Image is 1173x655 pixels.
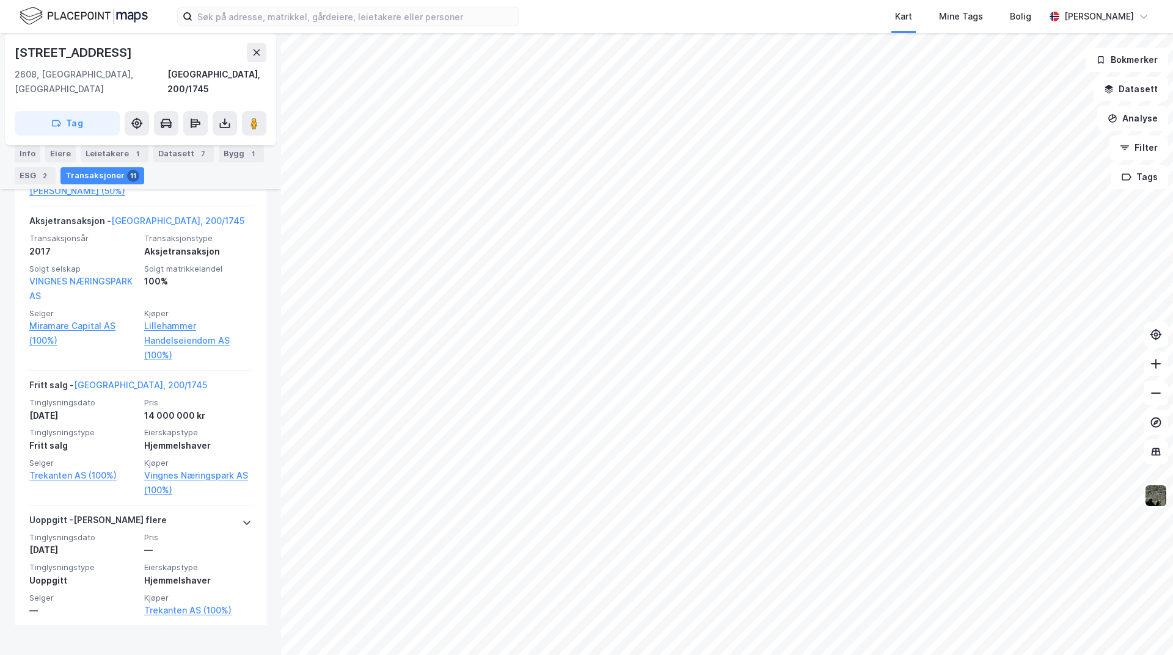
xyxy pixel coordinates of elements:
[1097,106,1168,131] button: Analyse
[29,397,137,408] span: Tinglysningsdato
[29,438,137,453] div: Fritt salg
[144,308,252,319] span: Kjøper
[144,244,252,259] div: Aksjetransaksjon
[144,233,252,244] span: Transaksjonstype
[29,214,244,233] div: Aksjetransaksjon -
[29,458,137,468] span: Selger
[144,264,252,274] span: Solgt matrikkelandel
[144,319,252,363] a: Lillehammer Handelseiendom AS (100%)
[20,5,148,27] img: logo.f888ab2527a4732fd821a326f86c7f29.svg
[144,532,252,543] span: Pris
[1111,165,1168,189] button: Tags
[144,427,252,438] span: Eierskapstype
[144,397,252,408] span: Pris
[29,427,137,438] span: Tinglysningstype
[29,308,137,319] span: Selger
[81,145,148,162] div: Leietakere
[144,468,252,498] a: Vingnes Næringspark AS (100%)
[144,593,252,603] span: Kjøper
[60,167,144,184] div: Transaksjoner
[219,145,264,162] div: Bygg
[1010,9,1031,24] div: Bolig
[144,438,252,453] div: Hjemmelshaver
[29,264,137,274] span: Solgt selskap
[15,111,120,136] button: Tag
[144,543,252,557] div: —
[15,167,56,184] div: ESG
[29,233,137,244] span: Transaksjonsår
[131,148,144,160] div: 1
[1112,596,1173,655] iframe: Chat Widget
[29,543,137,557] div: [DATE]
[153,145,214,162] div: Datasett
[29,276,133,301] a: VINGNES NÆRINGSPARK AS
[1109,136,1168,160] button: Filter
[29,532,137,543] span: Tinglysningsdato
[197,148,209,160] div: 7
[1064,9,1134,24] div: [PERSON_NAME]
[1094,77,1168,101] button: Datasett
[45,145,76,162] div: Eiere
[29,513,167,532] div: Uoppgitt - [PERSON_NAME] flere
[144,408,252,423] div: 14 000 000 kr
[1112,596,1173,655] div: Kontrollprogram for chat
[247,148,259,160] div: 1
[29,468,137,483] a: Trekanten AS (100%)
[192,7,519,26] input: Søk på adresse, matrikkel, gårdeiere, leietakere eller personer
[895,9,912,24] div: Kart
[144,603,252,618] a: Trekanten AS (100%)
[29,603,137,618] div: —
[15,43,134,62] div: [STREET_ADDRESS]
[111,215,244,226] a: [GEOGRAPHIC_DATA], 200/1745
[144,562,252,573] span: Eierskapstype
[29,184,137,198] a: [PERSON_NAME] (50%)
[127,170,139,182] div: 11
[29,562,137,573] span: Tinglysningstype
[38,170,51,182] div: 2
[144,573,252,588] div: Hjemmelshaver
[144,458,252,468] span: Kjøper
[29,244,137,259] div: 2017
[15,67,167,96] div: 2608, [GEOGRAPHIC_DATA], [GEOGRAPHIC_DATA]
[167,67,266,96] div: [GEOGRAPHIC_DATA], 200/1745
[74,380,207,390] a: [GEOGRAPHIC_DATA], 200/1745
[1144,484,1168,507] img: 9k=
[15,145,40,162] div: Info
[939,9,983,24] div: Mine Tags
[29,408,137,423] div: [DATE]
[144,274,252,289] div: 100%
[29,378,207,397] div: Fritt salg -
[1086,48,1168,72] button: Bokmerker
[29,593,137,603] span: Selger
[29,319,137,348] a: Miramare Capital AS (100%)
[29,573,137,588] div: Uoppgitt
